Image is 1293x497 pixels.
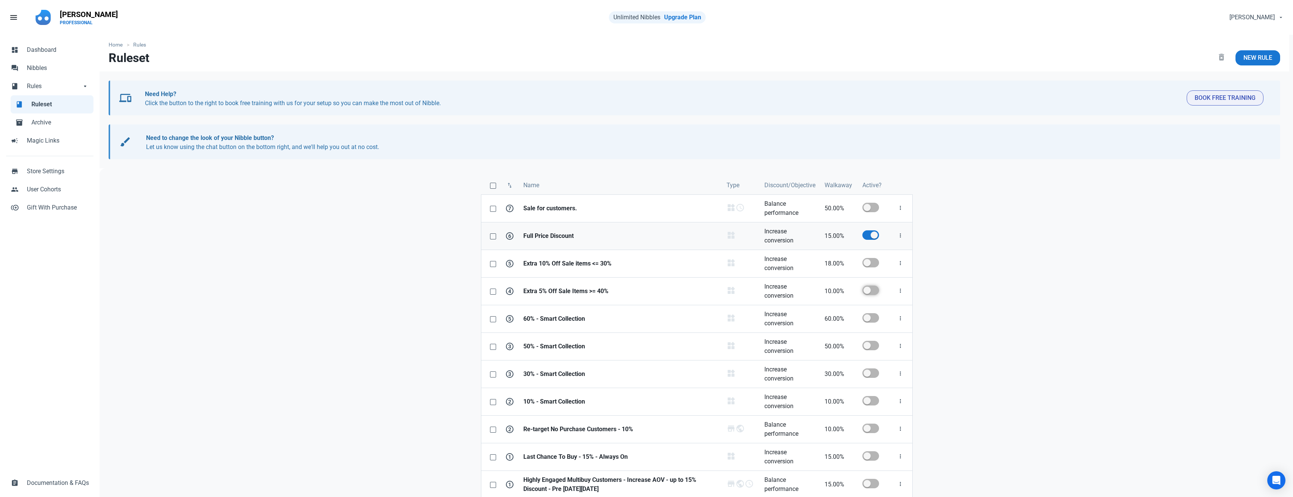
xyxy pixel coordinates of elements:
[519,333,722,360] a: 50% - Smart Collection
[11,45,19,53] span: dashboard
[519,416,722,443] a: Re-target No Purchase Customers - 10%
[60,9,118,20] p: [PERSON_NAME]
[6,180,93,199] a: peopleUser Cohorts
[736,424,745,433] span: public
[27,136,89,145] span: Magic Links
[506,315,513,323] span: 5
[727,258,736,267] span: widgets
[27,45,89,54] span: Dashboard
[727,424,736,433] span: store
[6,41,93,59] a: dashboardDashboard
[727,203,736,212] span: widgets
[27,203,89,212] span: Gift With Purchase
[6,77,93,95] a: bookRulesarrow_drop_down
[146,134,1256,152] p: Let us know using the chat button on the bottom right, and we'll help you out at no cost.
[820,443,858,471] a: 15.00%
[760,443,820,471] a: Increase conversion
[519,278,722,305] a: Extra 5% Off Sale Items >= 40%
[100,35,1289,50] nav: breadcrumbs
[523,475,717,494] strong: Highly Engaged Multibuy Customers - Increase AOV - up to 15% Discount - Pre [DATE][DATE]
[760,278,820,305] a: Increase conversion
[60,20,118,26] p: PROFESSIONAL
[825,181,852,190] span: Walkaway
[1229,13,1275,22] span: [PERSON_NAME]
[523,231,717,241] strong: Full Price Discount
[760,333,820,360] a: Increase conversion
[820,416,858,443] a: 10.00%
[760,250,820,277] a: Increase conversion
[519,250,722,277] a: Extra 10% Off Sale items <= 30%
[727,181,739,190] span: Type
[760,388,820,415] a: Increase conversion
[523,259,717,268] strong: Extra 10% Off Sale items <= 30%
[523,181,539,190] span: Name
[1187,90,1263,106] button: Book Free Training
[523,397,717,406] strong: 10% - Smart Collection
[11,203,19,211] span: control_point_duplicate
[27,185,89,194] span: User Cohorts
[760,195,820,222] a: Balance performance
[6,474,93,492] a: assignmentDocumentation & FAQs
[11,64,19,71] span: forum
[760,360,820,388] a: Increase conversion
[523,342,717,351] strong: 50% - Smart Collection
[506,370,513,378] span: 3
[11,478,19,486] span: assignment
[727,314,736,323] span: widgets
[727,369,736,378] span: widgets
[6,59,93,77] a: forumNibbles
[820,222,858,250] a: 15.00%
[146,134,274,141] b: Need to change the look of your Nibble button?
[727,286,736,295] span: widgets
[27,64,89,73] span: Nibbles
[727,231,736,240] span: widgets
[9,13,18,22] span: menu
[613,14,660,21] span: Unlimited Nibbles
[119,92,131,104] span: devices
[11,136,19,144] span: campaign
[519,195,722,222] a: Sale for customers.
[506,232,513,240] span: 6
[820,250,858,277] a: 18.00%
[145,90,176,98] b: Need Help?
[506,287,513,295] span: 4
[6,162,93,180] a: storeStore Settings
[506,205,513,212] span: 7
[519,388,722,415] a: 10% - Smart Collection
[523,314,717,323] strong: 60% - Smart Collection
[31,118,89,127] span: Archive
[109,51,149,65] h1: Ruleset
[736,479,745,488] span: public
[1211,50,1232,65] button: delete_forever
[11,95,93,113] a: bookRuleset
[523,452,717,461] strong: Last Chance To Buy - 15% - Always On
[519,443,722,471] a: Last Chance To Buy - 15% - Always On
[727,396,736,405] span: widgets
[523,287,717,296] strong: Extra 5% Off Sale Items >= 40%
[1235,50,1280,65] a: New Rule
[506,453,513,461] span: 1
[81,82,89,89] span: arrow_drop_down
[519,360,722,388] a: 30% - Smart Collection
[664,14,701,21] a: Upgrade Plan
[760,416,820,443] a: Balance performance
[119,136,131,148] span: brush
[760,222,820,250] a: Increase conversion
[1217,53,1226,62] span: delete_forever
[16,118,23,126] span: inventory_2
[6,199,93,217] a: control_point_duplicateGift With Purchase
[764,181,815,190] span: Discount/Objective
[506,260,513,267] span: 5
[727,341,736,350] span: widgets
[11,167,19,174] span: store
[506,426,513,433] span: 2
[1223,10,1288,25] button: [PERSON_NAME]
[31,100,89,109] span: Ruleset
[519,305,722,332] a: 60% - Smart Collection
[109,41,126,49] a: Home
[506,182,513,189] span: swap_vert
[506,343,513,350] span: 3
[1195,93,1256,103] span: Book Free Training
[506,398,513,405] span: 2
